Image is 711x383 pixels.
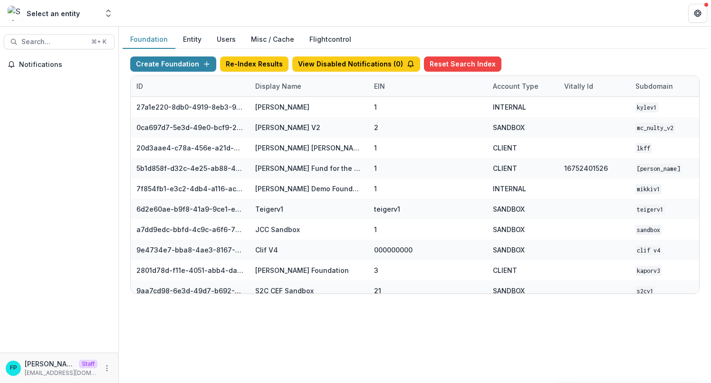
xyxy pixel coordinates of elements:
[424,56,501,72] button: Reset Search Index
[255,265,349,275] div: [PERSON_NAME] Foundation
[130,56,216,72] button: Create Foundation
[25,369,97,377] p: [EMAIL_ADDRESS][DOMAIN_NAME]
[374,224,377,234] div: 1
[19,61,111,69] span: Notifications
[558,81,599,91] div: Vitally Id
[136,265,244,275] div: 2801d78d-f11e-4051-abb4-dab00da98882
[635,286,655,296] code: s2cv1
[79,360,97,368] p: Staff
[635,245,662,255] code: Clif V4
[25,359,75,369] p: [PERSON_NAME]
[558,76,630,96] div: Vitally Id
[123,30,175,49] button: Foundation
[309,34,351,44] a: Flightcontrol
[255,204,283,214] div: Teigerv1
[175,30,209,49] button: Entity
[493,184,526,194] div: INTERNAL
[209,30,243,49] button: Users
[255,224,300,234] div: JCC Sandbox
[630,81,679,91] div: Subdomain
[368,81,391,91] div: EIN
[487,76,558,96] div: Account Type
[255,245,278,255] div: Clif V4
[136,102,244,112] div: 27a1e220-8db0-4919-8eb3-9f29ee33f7b0
[635,205,665,215] code: teigerv1
[635,184,662,194] code: mikkiv1
[136,245,244,255] div: 9e4734e7-bba8-4ae3-8167-95d86cec7b4b
[292,56,420,72] button: View Disabled Notifications (0)
[136,163,244,173] div: 5b1d858f-d32c-4e25-ab88-434536713791
[493,224,525,234] div: SANDBOX
[493,102,526,112] div: INTERNAL
[635,164,682,174] code: [PERSON_NAME]
[374,265,378,275] div: 3
[635,225,662,235] code: sandbox
[250,81,307,91] div: Display Name
[493,143,517,153] div: CLIENT
[250,76,368,96] div: Display Name
[374,204,400,214] div: teigerv1
[688,4,707,23] button: Get Help
[374,163,377,173] div: 1
[368,76,487,96] div: EIN
[374,245,413,255] div: 000000000
[564,163,608,173] div: 16752401526
[493,204,525,214] div: SANDBOX
[374,184,377,194] div: 1
[243,30,302,49] button: Misc / Cache
[374,102,377,112] div: 1
[131,81,149,91] div: ID
[4,34,115,49] button: Search...
[374,286,381,296] div: 21
[493,265,517,275] div: CLIENT
[136,122,244,132] div: 0ca697d7-5e3d-49e0-bcf9-217f69e92d71
[630,76,701,96] div: Subdomain
[487,81,544,91] div: Account Type
[27,9,80,19] div: Select an entity
[10,365,17,371] div: Fanny Pinoul
[635,103,658,112] code: kylev1
[131,76,250,96] div: ID
[255,143,363,153] div: [PERSON_NAME] [PERSON_NAME] Family Foundation
[635,143,652,153] code: lkff
[255,286,314,296] div: S2C CEF Sandbox
[374,122,378,132] div: 2
[255,184,363,194] div: [PERSON_NAME] Demo Foundation
[136,143,244,153] div: 20d3aae4-c78a-456e-a21d-91c97a6a725f
[101,363,113,374] button: More
[493,286,525,296] div: SANDBOX
[8,6,23,21] img: Select an entity
[21,38,86,46] span: Search...
[255,102,309,112] div: [PERSON_NAME]
[493,122,525,132] div: SANDBOX
[255,122,320,132] div: [PERSON_NAME] V2
[374,143,377,153] div: 1
[136,184,244,194] div: 7f854fb1-e3c2-4db4-a116-aca576521abc
[493,245,525,255] div: SANDBOX
[635,266,662,276] code: kaporv3
[635,123,675,133] code: mc_nulty_v2
[220,56,288,72] button: Re-Index Results
[89,37,108,47] div: ⌘ + K
[493,163,517,173] div: CLIENT
[136,286,244,296] div: 9aa7cd98-6e3d-49d7-b692-3e5f3d1facd4
[255,163,363,173] div: [PERSON_NAME] Fund for the Blind
[4,57,115,72] button: Notifications
[102,4,115,23] button: Open entity switcher
[136,224,244,234] div: a7dd9edc-bbfd-4c9c-a6f6-76d0743bf1cd
[136,204,244,214] div: 6d2e60ae-b9f8-41a9-9ce1-e608d0f20ec5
